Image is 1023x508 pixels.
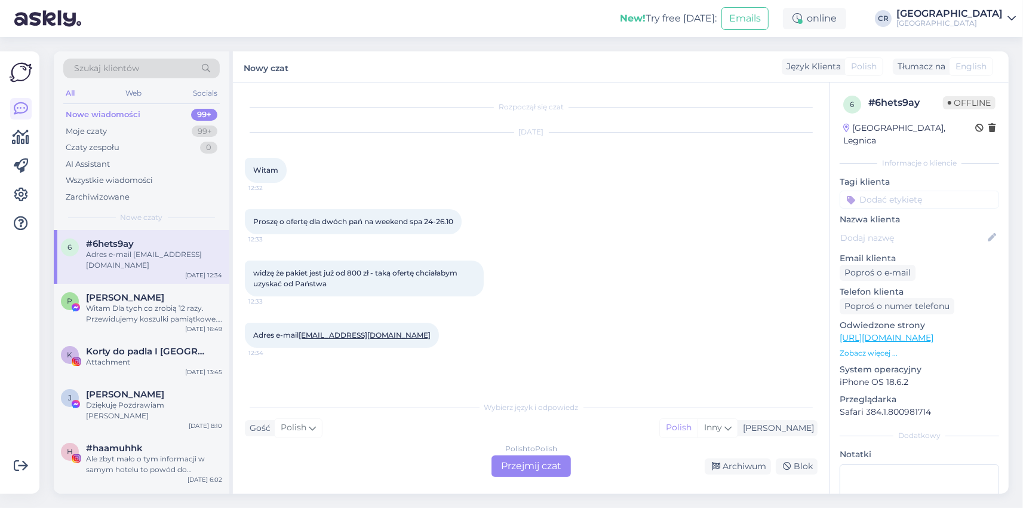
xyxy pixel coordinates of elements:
div: Dziękuję Pozdrawiam [PERSON_NAME] [86,400,222,421]
span: Inny [704,422,722,433]
span: P [67,296,73,305]
span: Paweł Tcho [86,292,164,303]
span: 12:32 [248,183,293,192]
div: All [63,85,77,101]
a: [EMAIL_ADDRESS][DOMAIN_NAME] [299,330,431,339]
div: Rozpoczął się czat [245,102,818,112]
p: Telefon klienta [840,286,999,298]
div: [DATE] 13:45 [185,368,222,377]
p: Email klienta [840,252,999,265]
div: Socials [191,85,220,101]
p: Zobacz więcej ... [840,348,999,359]
div: Ale zbyt mało o tym informacji w samym hotelu to powód do chwalenia się 😄 [86,454,222,475]
div: Informacje o kliencie [840,158,999,169]
div: Tłumacz na [893,60,945,73]
span: 12:33 [248,297,293,306]
span: Korty do padla I Szczecin [86,346,210,357]
button: Emails [721,7,769,30]
div: Nowe wiadomości [66,109,140,121]
div: Attachment [86,357,222,368]
div: [GEOGRAPHIC_DATA], Legnica [843,122,975,147]
p: Safari 384.1.800981714 [840,406,999,418]
div: Poproś o numer telefonu [840,298,954,314]
div: [DATE] [245,127,818,137]
p: Tagi klienta [840,176,999,188]
p: Notatki [840,448,999,461]
div: Witam Dla tych co zrobią 12 razy. Przewidujemy koszulki pamiątkowe. Ale potrzeba 1700zl na nie wi... [86,303,222,325]
span: Offline [943,96,996,109]
div: 99+ [192,126,217,137]
span: 6 [68,243,72,252]
span: English [956,60,987,73]
p: Nazwa klienta [840,213,999,226]
div: Wybierz język i odpowiedz [245,402,818,413]
div: Web [124,85,145,101]
div: online [783,8,846,29]
span: Polish [851,60,877,73]
div: Czaty zespołu [66,142,119,154]
p: Odwiedzone strony [840,319,999,332]
div: 0 [200,142,217,154]
span: Proszę o ofertę dla dwóch pań na weekend spa 24-26.10 [253,217,453,226]
span: Szukaj klientów [74,62,139,75]
div: # 6hets9ay [868,96,943,110]
span: 6 [850,100,855,109]
span: widzę że pakiet jest już od 800 zł - taką ofertę chciałabym uzyskać od Państwa [253,268,459,288]
span: Jacek Dubicki [86,389,164,400]
span: 12:34 [248,348,293,357]
div: 99+ [191,109,217,121]
div: Archiwum [705,458,771,475]
span: J [68,393,72,402]
span: 12:33 [248,235,293,244]
div: Blok [776,458,818,475]
span: K [67,350,73,359]
input: Dodać etykietę [840,191,999,209]
label: Nowy czat [244,59,288,75]
span: Witam [253,166,278,175]
div: Adres e-mail [EMAIL_ADDRESS][DOMAIN_NAME] [86,249,222,271]
p: System operacyjny [840,363,999,376]
div: Dodatkowy [840,430,999,441]
div: Zarchiwizowane [66,191,130,203]
div: [GEOGRAPHIC_DATA] [896,19,1003,28]
span: #haamuhhk [86,443,143,454]
p: Przeglądarka [840,393,999,406]
div: Moje czaty [66,126,107,137]
img: Askly Logo [10,61,32,84]
div: Język Klienta [782,60,841,73]
div: Wszystkie wiadomości [66,175,153,186]
div: [PERSON_NAME] [738,422,814,434]
span: Polish [281,421,306,434]
div: Polish [660,419,698,437]
div: Try free [DATE]: [620,11,717,26]
span: #6hets9ay [86,238,134,249]
div: Poproś o e-mail [840,265,916,281]
div: [DATE] 6:02 [188,475,222,484]
div: Przejmij czat [491,455,571,477]
span: Nowe czaty [121,212,163,223]
div: [DATE] 12:34 [185,271,222,280]
div: Polish to Polish [505,443,557,454]
span: Adres e-mail [253,330,431,339]
div: Gość [245,422,271,434]
input: Dodaj nazwę [840,231,985,244]
div: [GEOGRAPHIC_DATA] [896,9,1003,19]
a: [GEOGRAPHIC_DATA][GEOGRAPHIC_DATA] [896,9,1016,28]
div: CR [875,10,892,27]
div: [DATE] 16:49 [185,325,222,333]
span: h [67,447,73,456]
b: New! [620,13,646,24]
div: AI Assistant [66,158,110,170]
a: [URL][DOMAIN_NAME] [840,332,933,343]
p: iPhone OS 18.6.2 [840,376,999,388]
div: [DATE] 8:10 [189,421,222,430]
